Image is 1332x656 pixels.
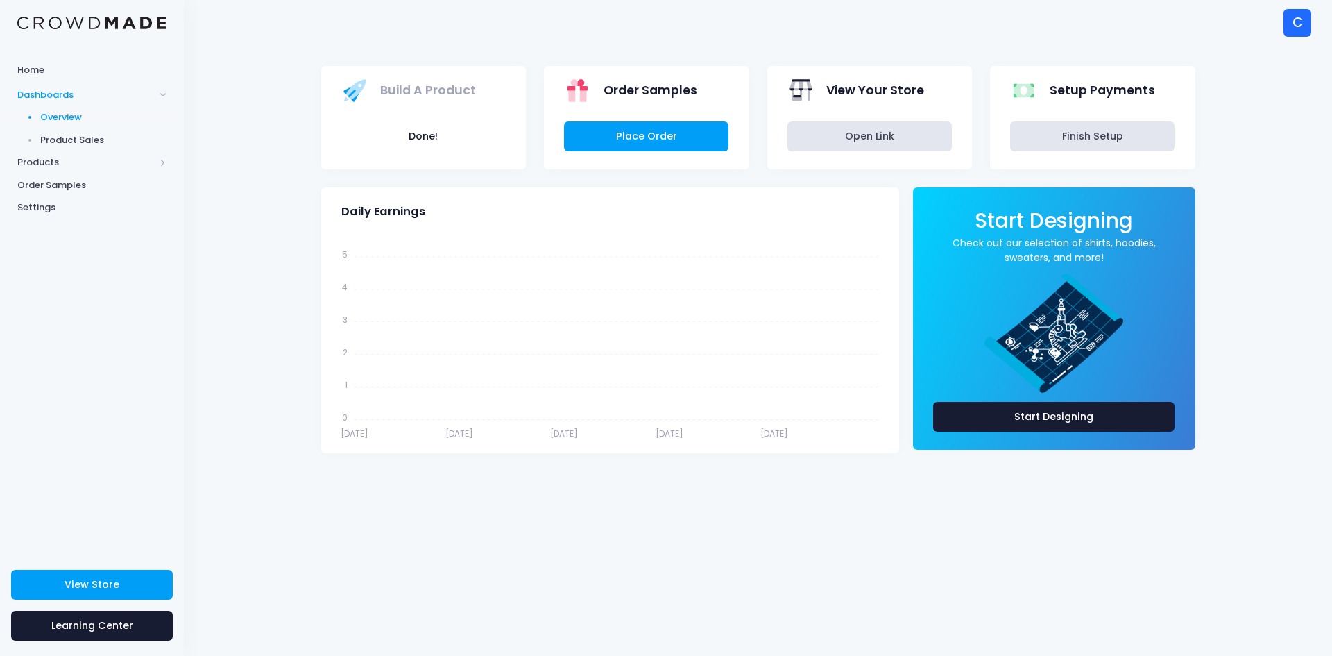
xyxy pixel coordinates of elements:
tspan: 0 [342,412,348,423]
a: Start Designing [975,218,1133,231]
tspan: 3 [343,314,348,326]
span: Setup Payments [1050,81,1155,99]
a: Learning Center [11,611,173,641]
tspan: 2 [343,346,348,358]
a: Check out our selection of shirts, hoodies, sweaters, and more! [933,236,1175,265]
tspan: [DATE] [550,428,578,439]
tspan: [DATE] [341,428,368,439]
span: Learning Center [51,619,133,632]
span: Home [17,63,166,77]
tspan: 1 [345,379,348,391]
a: Finish Setup [1010,121,1175,151]
img: Logo [17,17,166,30]
span: Products [17,155,155,169]
span: View Your Store [826,81,924,99]
tspan: 5 [342,249,348,260]
span: Order Samples [604,81,697,99]
span: Order Samples [17,178,166,192]
a: View Store [11,570,173,600]
span: Build A Product [380,81,476,99]
tspan: 4 [342,281,348,293]
span: View Store [65,578,119,591]
a: Place Order [564,121,728,151]
a: Open Link [787,121,952,151]
div: C [1283,9,1311,37]
button: Done! [341,121,506,151]
span: Product Sales [40,133,167,147]
a: Start Designing [933,402,1175,432]
span: Dashboards [17,88,155,102]
span: Overview [40,110,167,124]
tspan: [DATE] [445,428,473,439]
tspan: [DATE] [655,428,683,439]
span: Settings [17,201,166,215]
span: Daily Earnings [341,205,425,219]
span: Start Designing [975,206,1133,235]
tspan: [DATE] [760,428,788,439]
